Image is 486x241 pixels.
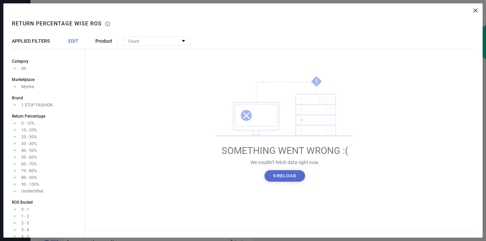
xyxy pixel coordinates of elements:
span: 50 - 60% [21,155,37,160]
h1: Return Percentage Wise ROS [12,20,102,27]
span: 20 - 30% [21,135,37,139]
button: ↻Reload [264,170,305,182]
span: Product [95,38,112,44]
span: 3 - 4 [21,227,29,232]
span: 10 - 20% [21,128,37,133]
span: 2 - 3 [21,221,29,225]
span: Unidentified [21,189,43,194]
span: 30 - 40% [21,141,37,146]
span: 80 - 90% [21,175,37,180]
span: APPLIED FILTERS [12,38,50,44]
span: We couldn’t fetch data right now. [251,160,319,165]
span: Marketplace [12,77,34,82]
span: Category [12,59,28,64]
span: 0 - 10% [21,121,34,126]
span: EDIT [68,38,78,44]
span: SOMETHING WENT WRONG :( [222,145,348,156]
span: Brand [12,96,23,100]
span: 40 - 50% [21,148,37,153]
span: 4 - 5 [21,234,29,239]
span: 90 - 100% [21,182,39,187]
span: ROS Bucket [12,200,33,205]
span: 1 - 2 [21,214,29,219]
span: All [21,66,26,71]
span: 1 STOP FASHION [21,103,53,107]
span: 60 - 70% [21,162,37,166]
tspan: ! [316,77,318,85]
span: Myntra [21,84,34,89]
span: Count [128,39,139,44]
span: 70 - 80% [21,168,37,173]
span: Return Percentage [12,114,45,119]
span: 0 - 1 [21,207,29,212]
